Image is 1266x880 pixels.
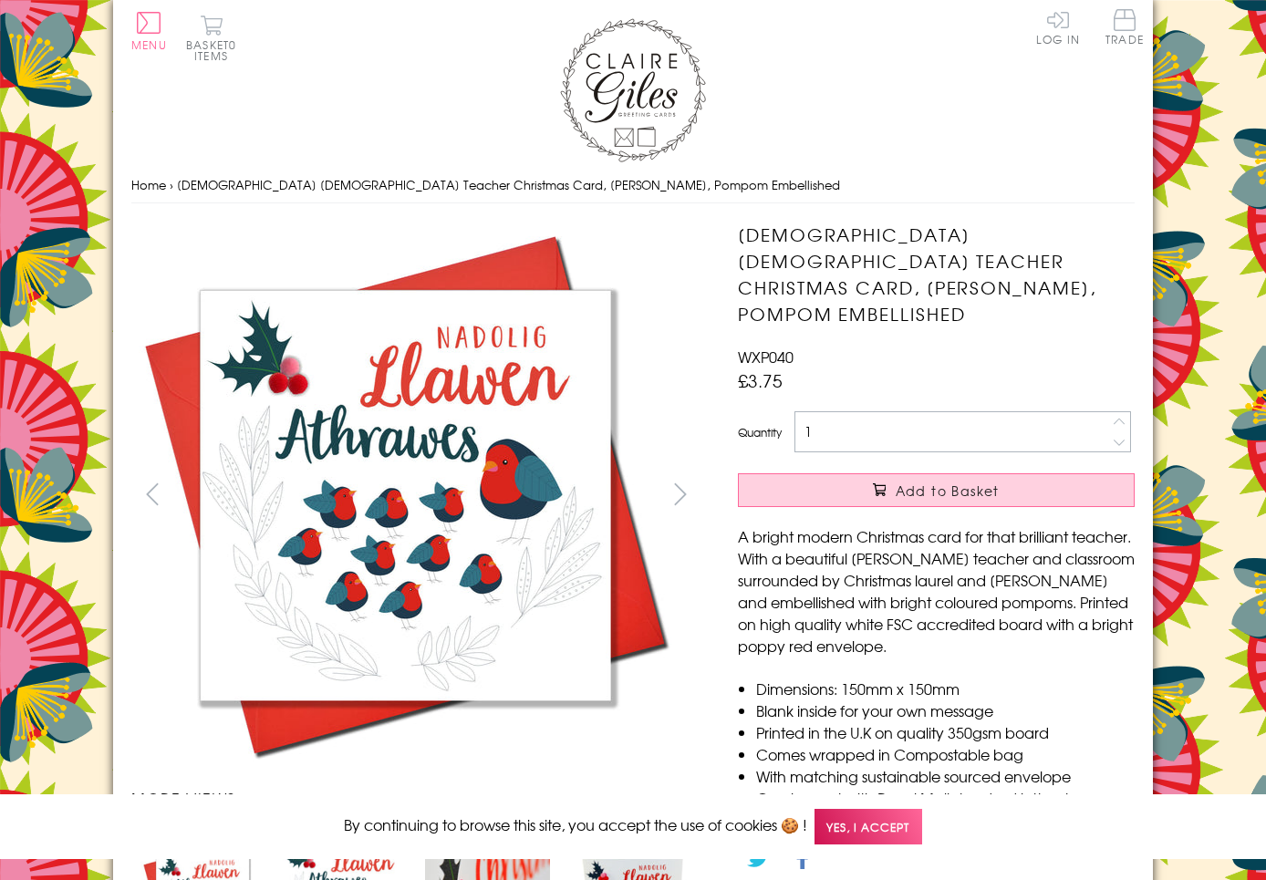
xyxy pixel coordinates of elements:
span: Menu [131,36,167,53]
span: Yes, I accept [815,809,922,844]
img: Claire Giles Greetings Cards [560,18,706,162]
li: Printed in the U.K on quality 350gsm board [756,721,1135,743]
li: Can be sent with Royal Mail standard letter stamps [756,787,1135,809]
li: Comes wrapped in Compostable bag [756,743,1135,765]
a: Trade [1105,9,1144,48]
span: £3.75 [738,368,783,393]
label: Quantity [738,424,782,440]
span: Add to Basket [896,481,1000,500]
span: Trade [1105,9,1144,45]
button: prev [131,473,172,514]
a: Log In [1036,9,1080,45]
img: Welsh Female Teacher Christmas Card, Nadolig Llawen Athrawes, Pompom Embellished [131,222,679,769]
a: Home [131,176,166,193]
button: Basket0 items [186,15,236,61]
li: Blank inside for your own message [756,699,1135,721]
button: Menu [131,12,167,50]
h1: [DEMOGRAPHIC_DATA] [DEMOGRAPHIC_DATA] Teacher Christmas Card, [PERSON_NAME], Pompom Embellished [738,222,1135,326]
img: Welsh Female Teacher Christmas Card, Nadolig Llawen Athrawes, Pompom Embellished [701,222,1249,769]
button: next [660,473,701,514]
span: [DEMOGRAPHIC_DATA] [DEMOGRAPHIC_DATA] Teacher Christmas Card, [PERSON_NAME], Pompom Embellished [177,176,840,193]
h3: More views [131,787,701,809]
button: Add to Basket [738,473,1135,507]
li: With matching sustainable sourced envelope [756,765,1135,787]
p: A bright modern Christmas card for that brilliant teacher. With a beautiful [PERSON_NAME] teacher... [738,525,1135,657]
span: › [170,176,173,193]
nav: breadcrumbs [131,167,1135,204]
span: WXP040 [738,346,794,368]
span: 0 items [194,36,236,64]
li: Dimensions: 150mm x 150mm [756,678,1135,699]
